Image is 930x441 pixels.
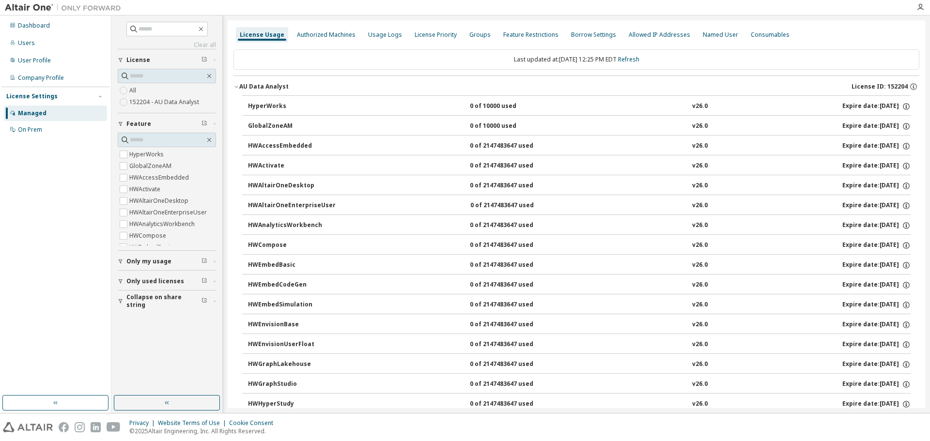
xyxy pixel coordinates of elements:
div: HWAltairOneDesktop [248,182,335,190]
div: 0 of 2147483647 used [470,241,557,250]
div: v26.0 [692,241,708,250]
div: Expire date: [DATE] [842,221,911,230]
div: HWEnvisionUserFloat [248,340,335,349]
span: Clear filter [201,277,207,285]
label: HWAccessEmbedded [129,172,191,183]
div: v26.0 [692,221,708,230]
div: HWActivate [248,162,335,170]
p: © 2025 Altair Engineering, Inc. All Rights Reserved. [129,427,279,435]
div: HWAltairOneEnterpriseUser [248,201,336,210]
div: HWAccessEmbedded [248,142,335,151]
div: 0 of 2147483647 used [470,320,557,329]
div: Expire date: [DATE] [842,360,911,369]
div: 0 of 2147483647 used [470,301,557,309]
button: GlobalZoneAM0 of 10000 usedv26.0Expire date:[DATE] [248,116,911,137]
div: v26.0 [692,380,708,389]
div: Expire date: [DATE] [842,241,911,250]
button: HWAltairOneEnterpriseUser0 of 2147483647 usedv26.0Expire date:[DATE] [248,195,911,216]
div: Expire date: [DATE] [842,201,911,210]
span: Clear filter [201,56,207,64]
span: Only my usage [126,258,171,265]
div: Expire date: [DATE] [842,320,911,329]
button: HWActivate0 of 2147483647 usedv26.0Expire date:[DATE] [248,155,911,177]
div: 0 of 2147483647 used [470,182,557,190]
div: Feature Restrictions [503,31,558,39]
div: 0 of 2147483647 used [470,380,557,389]
div: Usage Logs [368,31,402,39]
div: Allowed IP Addresses [629,31,690,39]
div: v26.0 [692,281,708,289]
div: 0 of 2147483647 used [470,360,557,369]
label: HWEmbedBasic [129,242,175,253]
div: Expire date: [DATE] [842,281,911,289]
button: HWEmbedCodeGen0 of 2147483647 usedv26.0Expire date:[DATE] [248,274,911,296]
label: All [129,85,138,96]
div: Expire date: [DATE] [842,162,911,170]
div: Managed [18,109,46,117]
span: License ID: 152204 [852,83,908,91]
div: HWEnvisionBase [248,320,335,329]
label: HyperWorks [129,149,166,160]
div: v26.0 [692,360,708,369]
div: 0 of 2147483647 used [470,400,557,409]
span: Feature [126,120,151,128]
div: v26.0 [692,261,708,270]
div: Groups [469,31,491,39]
div: License Usage [240,31,284,39]
img: youtube.svg [107,422,121,432]
a: Refresh [618,55,639,63]
div: v26.0 [692,182,708,190]
button: License [118,49,216,71]
span: License [126,56,150,64]
div: 0 of 2147483647 used [470,221,557,230]
div: HyperWorks [248,102,335,111]
div: Website Terms of Use [158,419,229,427]
label: HWAltairOneDesktop [129,195,190,207]
div: HWGraphLakehouse [248,360,335,369]
div: Expire date: [DATE] [842,122,911,131]
div: v26.0 [692,400,708,409]
div: Dashboard [18,22,50,30]
div: HWCompose [248,241,335,250]
div: HWEmbedSimulation [248,301,335,309]
div: License Settings [6,92,58,100]
label: HWAnalyticsWorkbench [129,218,197,230]
div: 0 of 2147483647 used [470,340,557,349]
div: 0 of 10000 used [470,122,557,131]
span: Collapse on share string [126,293,201,309]
button: HWEmbedBasic0 of 2147483647 usedv26.0Expire date:[DATE] [248,255,911,276]
div: Users [18,39,35,47]
span: Clear filter [201,120,207,128]
div: Last updated at: [DATE] 12:25 PM EDT [233,49,919,70]
label: HWActivate [129,183,162,195]
div: HWAnalyticsWorkbench [248,221,335,230]
div: 0 of 2147483647 used [470,162,557,170]
button: HWEnvisionUserFloat0 of 2147483647 usedv26.0Expire date:[DATE] [248,334,911,355]
button: HWGraphLakehouse0 of 2147483647 usedv26.0Expire date:[DATE] [248,354,911,375]
button: HWEmbedSimulation0 of 2147483647 usedv26.0Expire date:[DATE] [248,294,911,316]
div: v26.0 [692,340,708,349]
a: Clear all [118,41,216,49]
img: instagram.svg [75,422,85,432]
div: HWEmbedCodeGen [248,281,335,289]
span: Clear filter [201,258,207,265]
button: Only my usage [118,251,216,272]
div: Company Profile [18,74,64,82]
label: GlobalZoneAM [129,160,173,172]
div: Named User [703,31,738,39]
label: HWAltairOneEnterpriseUser [129,207,209,218]
div: v26.0 [692,162,708,170]
button: HWAltairOneDesktop0 of 2147483647 usedv26.0Expire date:[DATE] [248,175,911,197]
button: Collapse on share string [118,290,216,312]
div: Expire date: [DATE] [842,102,911,111]
div: License Priority [415,31,457,39]
div: HWHyperStudy [248,400,335,409]
div: Consumables [751,31,790,39]
div: AU Data Analyst [239,83,289,91]
div: Cookie Consent [229,419,279,427]
div: On Prem [18,126,42,134]
div: 0 of 2147483647 used [470,281,557,289]
div: Borrow Settings [571,31,616,39]
button: HWHyperStudy0 of 2147483647 usedv26.0Expire date:[DATE] [248,394,911,415]
button: HyperWorks0 of 10000 usedv26.0Expire date:[DATE] [248,96,911,117]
